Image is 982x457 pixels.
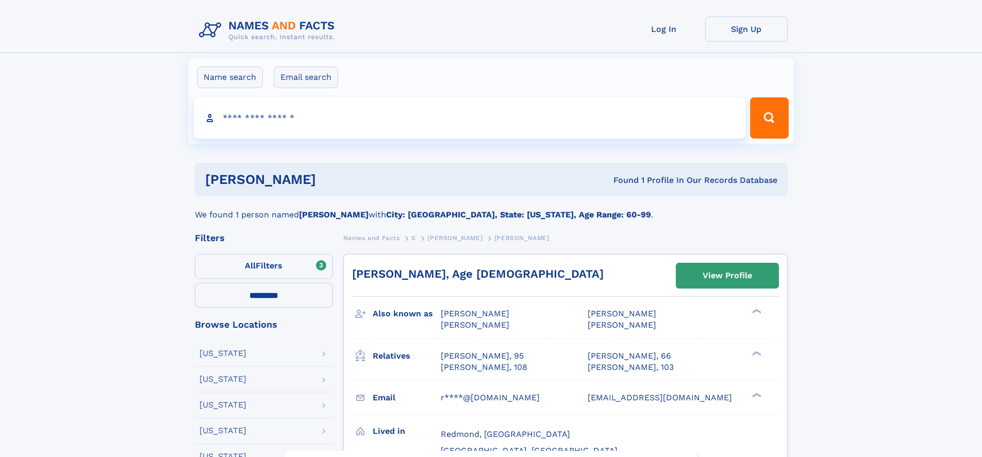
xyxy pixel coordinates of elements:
[199,427,246,435] div: [US_STATE]
[195,320,333,329] div: Browse Locations
[386,210,651,219] b: City: [GEOGRAPHIC_DATA], State: [US_STATE], Age Range: 60-99
[197,66,263,88] label: Name search
[343,231,400,244] a: Names and Facts
[494,234,550,242] span: [PERSON_NAME]
[199,375,246,383] div: [US_STATE]
[352,267,604,280] a: [PERSON_NAME], Age [DEMOGRAPHIC_DATA]
[411,231,416,244] a: S
[299,210,369,219] b: [PERSON_NAME]
[199,401,246,409] div: [US_STATE]
[703,264,752,287] div: View Profile
[205,173,465,186] h1: [PERSON_NAME]
[373,305,441,323] h3: Also known as
[441,320,509,330] span: [PERSON_NAME]
[441,362,527,373] a: [PERSON_NAME], 108
[411,234,416,242] span: S
[245,261,256,270] span: All
[750,308,762,315] div: ❯
[194,97,746,139] input: search input
[373,422,441,440] h3: Lived in
[427,231,482,244] a: [PERSON_NAME]
[588,309,656,318] span: [PERSON_NAME]
[750,97,788,139] button: Search Button
[195,196,788,221] div: We found 1 person named with .
[705,16,788,42] a: Sign Up
[588,362,674,373] a: [PERSON_NAME], 103
[195,254,333,279] label: Filters
[588,393,732,402] span: [EMAIL_ADDRESS][DOMAIN_NAME]
[441,429,570,439] span: Redmond, [GEOGRAPHIC_DATA]
[441,446,618,455] span: [GEOGRAPHIC_DATA], [GEOGRAPHIC_DATA]
[750,392,762,398] div: ❯
[274,66,338,88] label: Email search
[441,350,524,362] a: [PERSON_NAME], 95
[199,349,246,358] div: [US_STATE]
[373,347,441,365] h3: Relatives
[427,234,482,242] span: [PERSON_NAME]
[750,350,762,357] div: ❯
[373,389,441,407] h3: Email
[195,233,333,243] div: Filters
[441,309,509,318] span: [PERSON_NAME]
[464,175,777,186] div: Found 1 Profile In Our Records Database
[623,16,705,42] a: Log In
[588,350,671,362] a: [PERSON_NAME], 66
[195,16,343,44] img: Logo Names and Facts
[588,320,656,330] span: [PERSON_NAME]
[676,263,778,288] a: View Profile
